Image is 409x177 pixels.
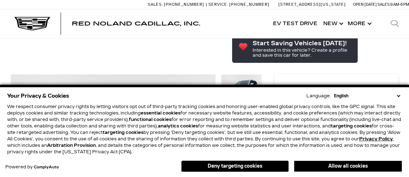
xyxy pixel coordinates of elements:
strong: targeting cookies [103,130,144,135]
span: Open [DATE] [353,2,377,7]
span: [PHONE_NUMBER] [229,2,269,7]
span: Red Noland Cadillac, Inc. [72,20,200,27]
span: Your Privacy & Cookies [7,91,69,101]
span: 9 AM-6 PM [390,2,409,7]
button: More [345,9,373,38]
a: Service: [PHONE_NUMBER] [206,3,271,6]
a: New [320,9,345,38]
img: Certified Used 2024 Crystal White Tricoat Cadillac Sport image 1 [221,74,262,105]
img: Cadillac Dark Logo with Cadillac White Text [14,17,50,31]
span: Sales: [148,2,163,7]
strong: functional cookies [129,117,171,122]
strong: analytics cookies [158,124,198,129]
p: We respect consumer privacy rights by letting visitors opt out of third-party tracking cookies an... [7,103,402,155]
button: Allow all cookies [294,161,402,172]
strong: Arbitration Provision [47,143,96,148]
a: Red Noland Cadillac, Inc. [72,21,200,27]
strong: essential cookies [141,111,180,116]
div: Language: [306,94,331,98]
span: Service: [208,2,228,7]
div: Powered by [5,165,59,169]
strong: targeting cookies [331,124,372,129]
a: Privacy Policy [359,136,393,141]
span: Sales: [377,2,390,7]
span: [PHONE_NUMBER] [164,2,204,7]
a: ComplyAuto [34,165,59,169]
a: Sales: [PHONE_NUMBER] [148,3,206,6]
a: [STREET_ADDRESS][US_STATE] [278,2,346,7]
select: Language Select [332,93,402,99]
button: Deny targeting cookies [181,160,289,172]
a: EV Test Drive [270,9,320,38]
